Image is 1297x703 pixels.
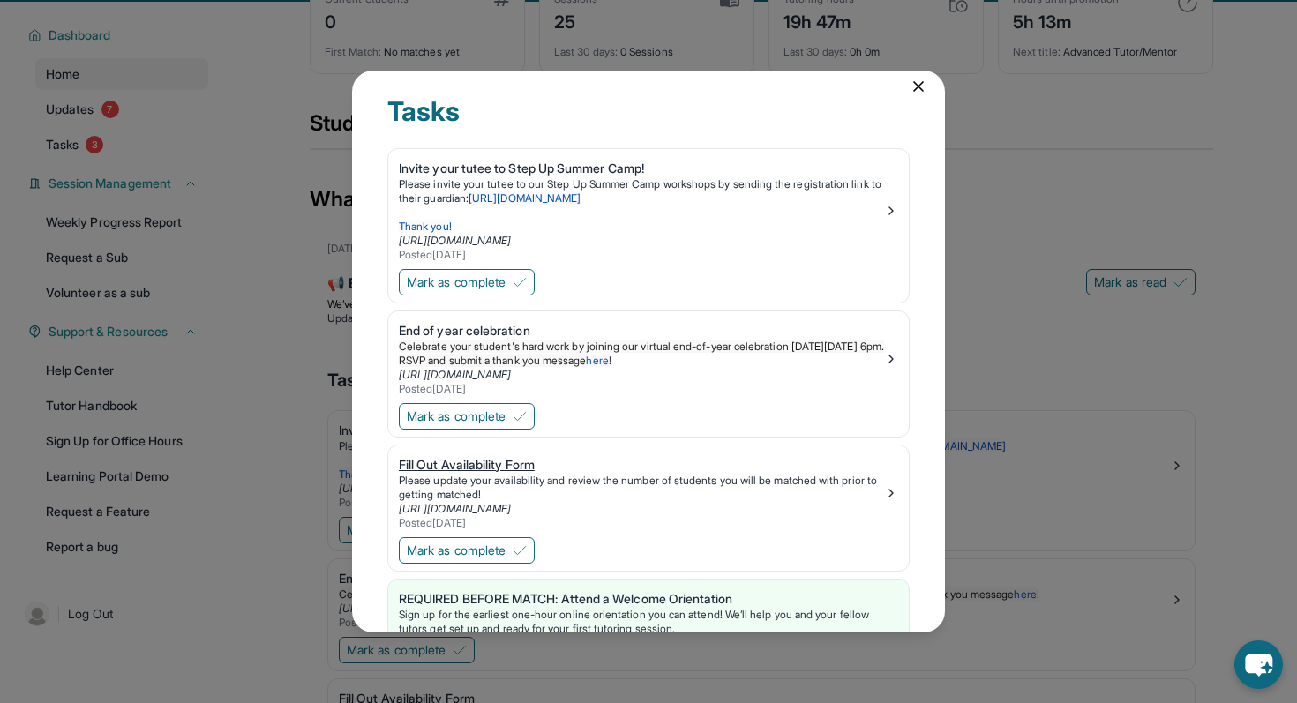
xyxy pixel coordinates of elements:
div: Please update your availability and review the number of students you will be matched with prior ... [399,474,884,502]
a: [URL][DOMAIN_NAME] [469,191,581,205]
p: ! [399,340,884,368]
div: Posted [DATE] [399,516,884,530]
div: REQUIRED BEFORE MATCH: Attend a Welcome Orientation [399,590,898,608]
span: Mark as complete [407,408,506,425]
a: [URL][DOMAIN_NAME] [399,234,511,247]
div: Posted [DATE] [399,248,884,262]
a: REQUIRED BEFORE MATCH: Attend a Welcome OrientationSign up for the earliest one-hour online orien... [388,580,909,668]
a: [URL][DOMAIN_NAME] [399,368,511,381]
span: Celebrate your student's hard work by joining our virtual end-of-year celebration [DATE][DATE] 6p... [399,340,887,367]
p: Please invite your tutee to our Step Up Summer Camp workshops by sending the registration link to... [399,177,884,206]
span: Mark as complete [407,542,506,559]
button: chat-button [1234,640,1283,689]
a: here [586,354,608,367]
button: Mark as complete [399,537,535,564]
a: End of year celebrationCelebrate your student's hard work by joining our virtual end-of-year cele... [388,311,909,400]
div: Invite your tutee to Step Up Summer Camp! [399,160,884,177]
div: Sign up for the earliest one-hour online orientation you can attend! We’ll help you and your fell... [399,608,898,636]
a: Invite your tutee to Step Up Summer Camp!Please invite your tutee to our Step Up Summer Camp work... [388,149,909,265]
div: Posted [DATE] [399,382,884,396]
button: Mark as complete [399,269,535,295]
a: [URL][DOMAIN_NAME] [399,502,511,515]
img: Mark as complete [513,409,527,423]
span: Thank you! [399,220,452,233]
span: Mark as complete [407,273,506,291]
a: Fill Out Availability FormPlease update your availability and review the number of students you w... [388,445,909,534]
div: Fill Out Availability Form [399,456,884,474]
div: Tasks [387,95,910,148]
button: Mark as complete [399,403,535,430]
img: Mark as complete [513,275,527,289]
div: End of year celebration [399,322,884,340]
img: Mark as complete [513,543,527,557]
